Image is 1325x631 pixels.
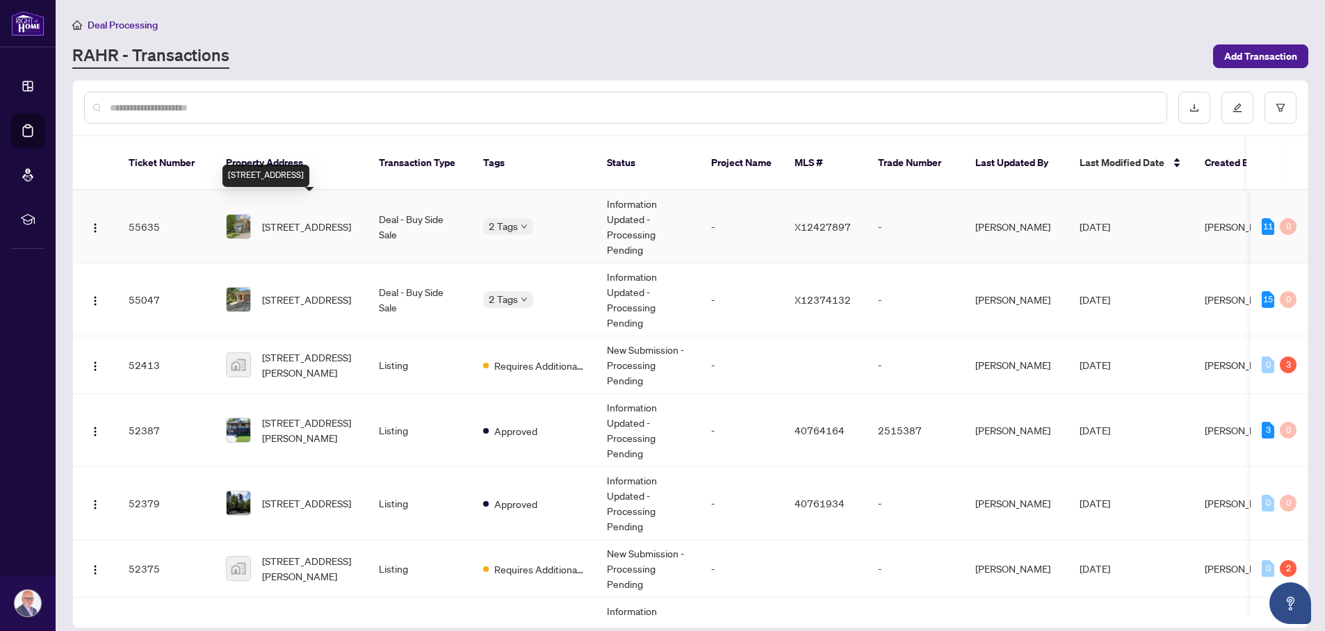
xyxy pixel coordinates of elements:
[227,418,250,442] img: thumbnail-img
[1205,497,1280,509] span: [PERSON_NAME]
[368,540,472,598] td: Listing
[1178,92,1210,124] button: download
[1280,560,1296,577] div: 2
[1080,155,1164,170] span: Last Modified Date
[227,353,250,377] img: thumbnail-img
[1280,422,1296,439] div: 0
[1262,291,1274,308] div: 15
[117,336,215,394] td: 52413
[964,540,1068,598] td: [PERSON_NAME]
[368,394,472,467] td: Listing
[227,491,250,515] img: thumbnail-img
[596,136,700,190] th: Status
[964,467,1068,540] td: [PERSON_NAME]
[1280,357,1296,373] div: 3
[700,190,783,263] td: -
[84,288,106,311] button: Logo
[117,263,215,336] td: 55047
[795,293,851,306] span: X12374132
[700,394,783,467] td: -
[117,540,215,598] td: 52375
[90,361,101,372] img: Logo
[964,263,1068,336] td: [PERSON_NAME]
[964,136,1068,190] th: Last Updated By
[227,288,250,311] img: thumbnail-img
[867,467,964,540] td: -
[227,215,250,238] img: thumbnail-img
[1080,562,1110,575] span: [DATE]
[117,394,215,467] td: 52387
[262,415,357,445] span: [STREET_ADDRESS][PERSON_NAME]
[11,10,44,36] img: logo
[368,190,472,263] td: Deal - Buy Side Sale
[494,562,585,577] span: Requires Additional Docs
[1080,497,1110,509] span: [DATE]
[521,223,528,230] span: down
[1205,562,1280,575] span: [PERSON_NAME]
[867,336,964,394] td: -
[964,336,1068,394] td: [PERSON_NAME]
[494,423,537,439] span: Approved
[1262,357,1274,373] div: 0
[700,540,783,598] td: -
[227,557,250,580] img: thumbnail-img
[88,19,158,31] span: Deal Processing
[795,424,845,436] span: 40764164
[1205,424,1280,436] span: [PERSON_NAME]
[783,136,867,190] th: MLS #
[700,136,783,190] th: Project Name
[90,295,101,306] img: Logo
[1269,582,1311,624] button: Open asap
[489,218,518,234] span: 2 Tags
[489,291,518,307] span: 2 Tags
[1194,136,1277,190] th: Created By
[117,467,215,540] td: 52379
[368,336,472,394] td: Listing
[262,219,351,234] span: [STREET_ADDRESS]
[1080,220,1110,233] span: [DATE]
[494,358,585,373] span: Requires Additional Docs
[1213,44,1308,68] button: Add Transaction
[262,553,357,584] span: [STREET_ADDRESS][PERSON_NAME]
[117,190,215,263] td: 55635
[1221,92,1253,124] button: edit
[84,492,106,514] button: Logo
[84,215,106,238] button: Logo
[867,136,964,190] th: Trade Number
[1280,495,1296,511] div: 0
[700,336,783,394] td: -
[1262,560,1274,577] div: 0
[596,336,700,394] td: New Submission - Processing Pending
[90,426,101,437] img: Logo
[1265,92,1296,124] button: filter
[1080,293,1110,306] span: [DATE]
[472,136,596,190] th: Tags
[596,394,700,467] td: Information Updated - Processing Pending
[964,190,1068,263] td: [PERSON_NAME]
[1262,495,1274,511] div: 0
[795,220,851,233] span: X12427897
[700,263,783,336] td: -
[262,292,351,307] span: [STREET_ADDRESS]
[72,20,82,30] span: home
[15,590,41,616] img: Profile Icon
[1262,218,1274,235] div: 11
[596,540,700,598] td: New Submission - Processing Pending
[1233,103,1242,113] span: edit
[1262,422,1274,439] div: 3
[84,557,106,580] button: Logo
[867,263,964,336] td: -
[90,222,101,233] img: Logo
[596,263,700,336] td: Information Updated - Processing Pending
[1276,103,1285,113] span: filter
[368,136,472,190] th: Transaction Type
[90,564,101,575] img: Logo
[964,394,1068,467] td: [PERSON_NAME]
[368,263,472,336] td: Deal - Buy Side Sale
[1280,218,1296,235] div: 0
[700,467,783,540] td: -
[1205,220,1280,233] span: [PERSON_NAME]
[795,497,845,509] span: 40761934
[1280,291,1296,308] div: 0
[494,496,537,511] span: Approved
